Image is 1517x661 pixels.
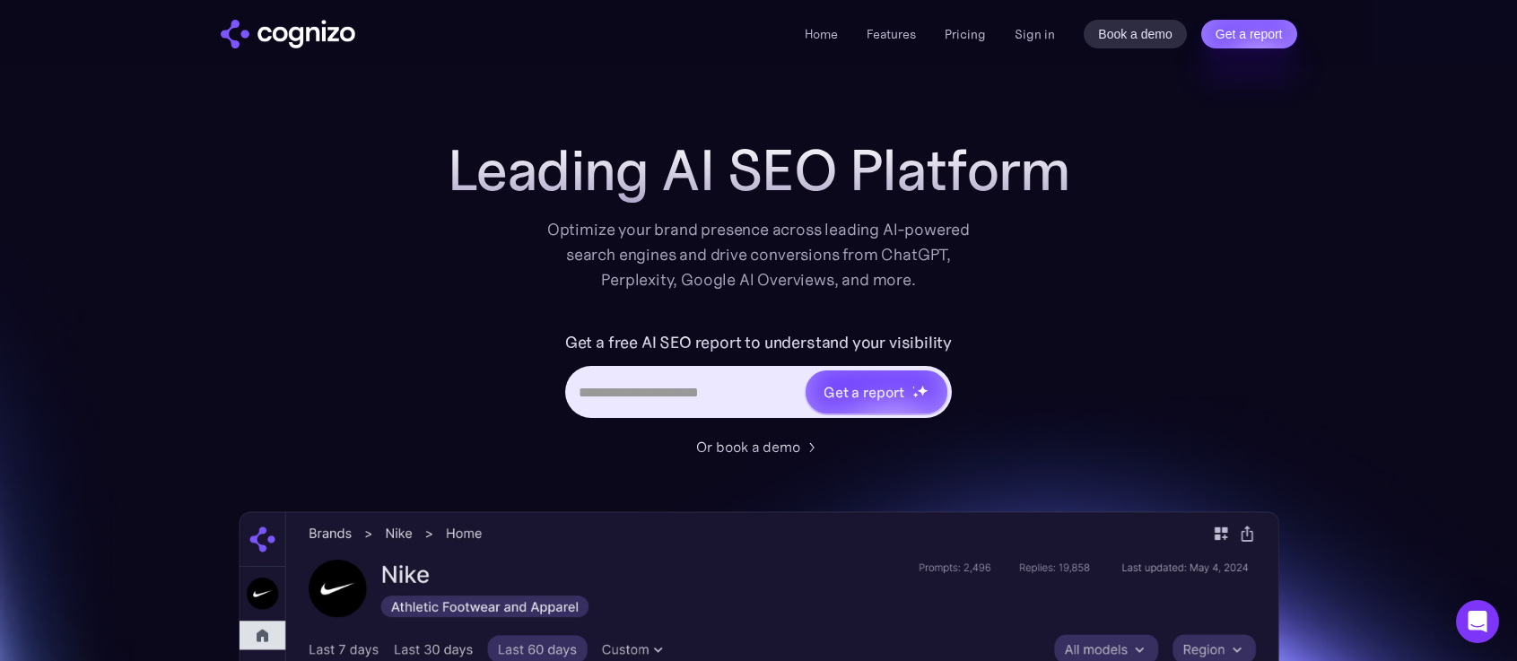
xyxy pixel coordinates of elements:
[1084,20,1187,48] a: Book a demo
[945,26,986,42] a: Pricing
[912,392,919,398] img: star
[805,26,838,42] a: Home
[565,328,952,427] form: Hero URL Input Form
[917,385,929,396] img: star
[824,381,904,403] div: Get a report
[221,20,355,48] a: home
[1015,23,1055,45] a: Sign in
[1201,20,1297,48] a: Get a report
[221,20,355,48] img: cognizo logo
[696,436,800,457] div: Or book a demo
[912,386,915,388] img: star
[696,436,822,457] a: Or book a demo
[565,328,952,357] label: Get a free AI SEO report to understand your visibility
[448,138,1070,203] h1: Leading AI SEO Platform
[538,217,980,292] div: Optimize your brand presence across leading AI-powered search engines and drive conversions from ...
[867,26,916,42] a: Features
[804,369,949,415] a: Get a reportstarstarstar
[1456,600,1499,643] div: Open Intercom Messenger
